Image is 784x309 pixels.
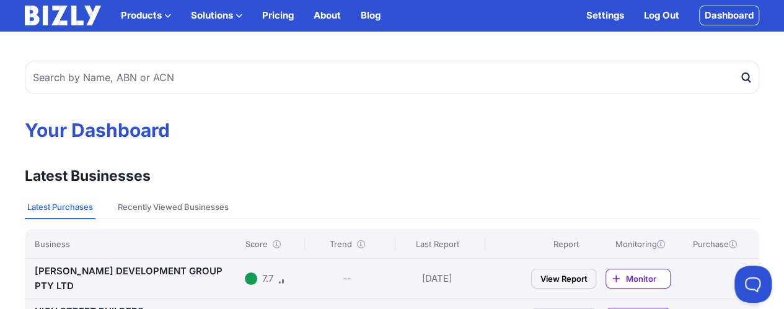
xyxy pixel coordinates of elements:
div: -- [343,271,351,286]
div: Last Report [395,238,480,250]
div: Purchase [680,238,749,250]
button: Solutions [191,8,242,23]
input: Search by Name, ABN or ACN [25,61,759,94]
a: Blog [361,8,381,23]
button: Products [121,8,171,23]
a: Pricing [262,8,294,23]
div: 7.7 [262,271,273,286]
button: Recently Viewed Businesses [115,196,231,219]
a: View Report [531,269,596,289]
a: About [314,8,341,23]
h3: Latest Businesses [25,166,151,186]
iframe: Toggle Customer Support [734,266,772,303]
a: Settings [586,8,624,23]
a: Dashboard [699,6,759,25]
h1: Your Dashboard [25,119,759,141]
button: Latest Purchases [25,196,95,219]
a: Monitor [606,269,671,289]
div: Trend [304,238,389,250]
a: [PERSON_NAME] DEVELOPMENT GROUP PTY LTD [35,265,222,292]
div: [DATE] [395,264,480,294]
a: Log Out [644,8,679,23]
span: Monitor [626,272,670,285]
div: Monitoring [606,238,675,250]
div: Report [531,238,601,250]
nav: Tabs [25,196,759,219]
div: Score [245,238,300,250]
div: Business [35,238,240,250]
